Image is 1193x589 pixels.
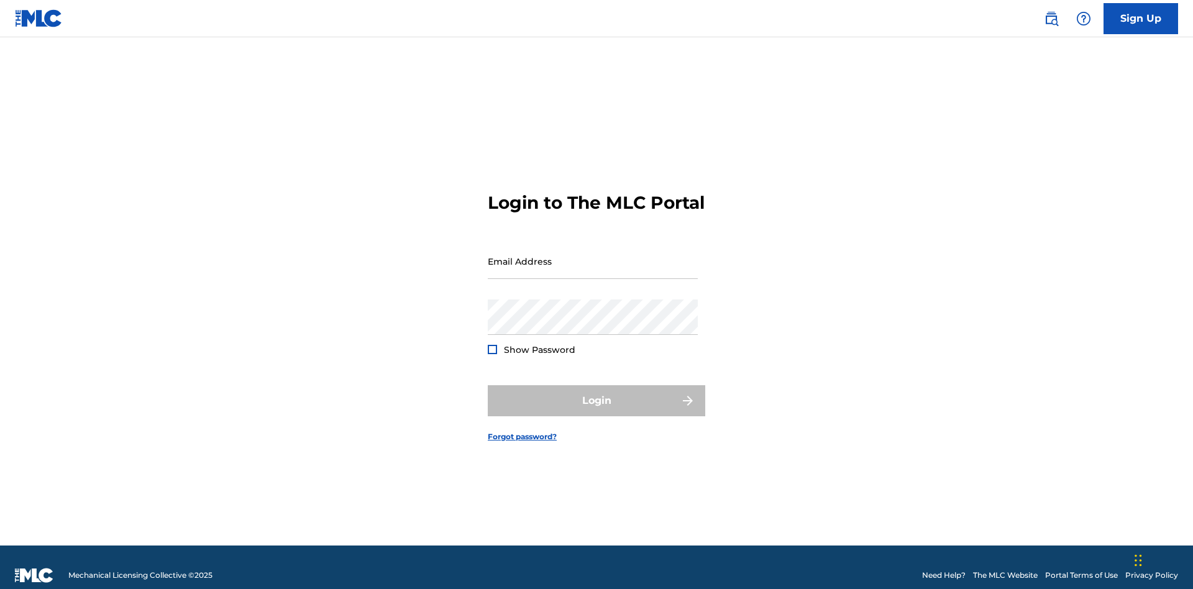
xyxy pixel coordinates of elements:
[15,568,53,583] img: logo
[488,431,557,442] a: Forgot password?
[1039,6,1064,31] a: Public Search
[1076,11,1091,26] img: help
[15,9,63,27] img: MLC Logo
[504,344,575,355] span: Show Password
[1135,542,1142,579] div: Drag
[922,570,966,581] a: Need Help?
[68,570,213,581] span: Mechanical Licensing Collective © 2025
[973,570,1038,581] a: The MLC Website
[1131,529,1193,589] iframe: Chat Widget
[1071,6,1096,31] div: Help
[1045,570,1118,581] a: Portal Terms of Use
[488,192,705,214] h3: Login to The MLC Portal
[1104,3,1178,34] a: Sign Up
[1044,11,1059,26] img: search
[1125,570,1178,581] a: Privacy Policy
